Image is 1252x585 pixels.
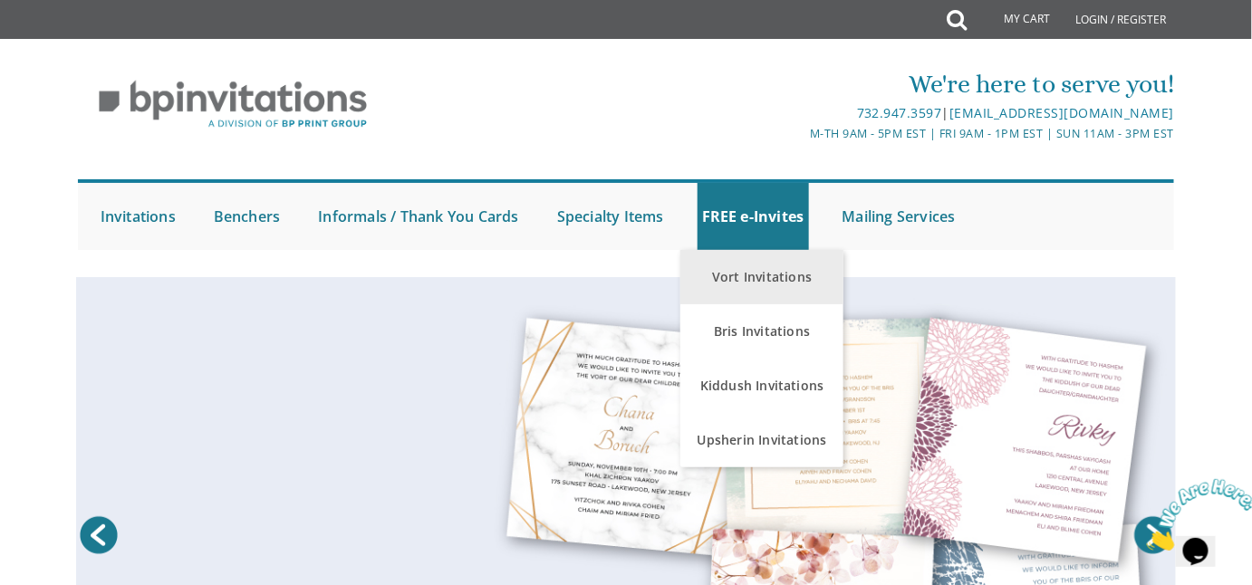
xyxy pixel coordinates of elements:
[698,183,809,250] a: FREE e-Invites
[857,104,942,121] a: 732.947.3597
[949,104,1174,121] a: [EMAIL_ADDRESS][DOMAIN_NAME]
[680,304,843,359] a: Bris Invitations
[313,183,523,250] a: Informals / Thank You Cards
[680,413,843,467] a: Upsherin Invitations
[7,7,120,79] img: Chat attention grabber
[444,102,1174,124] div: |
[838,183,960,250] a: Mailing Services
[1131,513,1176,558] a: Next
[1140,472,1252,558] iframe: chat widget
[209,183,285,250] a: Benchers
[78,67,389,142] img: BP Invitation Loft
[444,124,1174,143] div: M-Th 9am - 5pm EST | Fri 9am - 1pm EST | Sun 11am - 3pm EST
[966,2,1064,38] a: My Cart
[96,183,180,250] a: Invitations
[553,183,669,250] a: Specialty Items
[76,513,121,558] a: Prev
[680,250,843,304] a: Vort Invitations
[444,66,1174,102] div: We're here to serve you!
[680,359,843,413] a: Kiddush Invitations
